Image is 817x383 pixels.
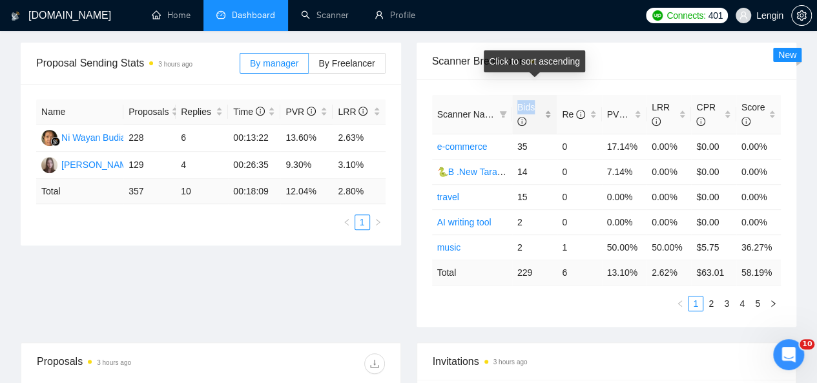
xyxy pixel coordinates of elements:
[691,159,736,184] td: $0.00
[228,125,280,152] td: 00:13:22
[36,179,123,204] td: Total
[365,358,384,369] span: download
[176,179,228,204] td: 10
[672,296,688,311] li: Previous Page
[375,10,415,21] a: userProfile
[765,296,781,311] li: Next Page
[688,296,703,311] li: 1
[280,125,333,152] td: 13.60%
[792,10,811,21] span: setting
[691,234,736,260] td: $5.75
[437,109,497,119] span: Scanner Name
[123,179,176,204] td: 357
[765,296,781,311] button: right
[602,184,646,209] td: 0.00%
[318,58,375,68] span: By Freelancer
[512,209,557,234] td: 2
[370,214,386,230] button: right
[652,117,661,126] span: info-circle
[36,99,123,125] th: Name
[736,184,781,209] td: 0.00%
[355,214,370,230] li: 1
[374,218,382,226] span: right
[250,58,298,68] span: By manager
[280,179,333,204] td: 12.04 %
[557,260,601,285] td: 6
[437,217,491,227] a: AI writing tool
[364,353,385,374] button: download
[696,117,705,126] span: info-circle
[437,167,601,177] a: 🐍B .New Taras - Wordpress short 23/04
[512,134,557,159] td: 35
[557,234,601,260] td: 1
[233,107,264,117] span: Time
[557,184,601,209] td: 0
[646,209,691,234] td: 0.00%
[433,353,781,369] span: Invitations
[51,137,60,146] img: gigradar-bm.png
[176,125,228,152] td: 6
[739,11,748,20] span: user
[576,110,585,119] span: info-circle
[646,134,691,159] td: 0.00%
[773,339,804,370] iframe: Intercom live chat
[41,132,134,142] a: NWNi Wayan Budiarti
[708,8,722,23] span: 401
[628,110,637,119] span: info-circle
[646,159,691,184] td: 0.00%
[557,134,601,159] td: 0
[736,134,781,159] td: 0.00%
[602,159,646,184] td: 7.14%
[800,339,814,349] span: 10
[338,107,367,117] span: LRR
[285,107,316,117] span: PVR
[228,152,280,179] td: 00:26:35
[333,152,385,179] td: 3.10%
[512,234,557,260] td: 2
[557,159,601,184] td: 0
[602,234,646,260] td: 50.00%
[158,61,192,68] time: 3 hours ago
[432,260,512,285] td: Total
[11,6,20,26] img: logo
[602,260,646,285] td: 13.10 %
[734,296,750,311] li: 4
[228,179,280,204] td: 00:18:09
[123,99,176,125] th: Proposals
[437,242,461,253] a: music
[517,102,535,127] span: Bids
[696,102,716,127] span: CPR
[607,109,637,119] span: PVR
[61,158,136,172] div: [PERSON_NAME]
[432,53,781,69] span: Scanner Breakdown
[484,50,585,72] div: Click to sort ascending
[750,296,765,311] a: 5
[688,296,703,311] a: 1
[232,10,275,21] span: Dashboard
[691,134,736,159] td: $0.00
[778,50,796,60] span: New
[741,102,765,127] span: Score
[176,99,228,125] th: Replies
[41,130,57,146] img: NW
[61,130,134,145] div: Ni Wayan Budiarti
[646,260,691,285] td: 2.62 %
[333,125,385,152] td: 2.63%
[152,10,191,21] a: homeHome
[517,117,526,126] span: info-circle
[437,141,488,152] a: e-commerce
[512,159,557,184] td: 14
[691,209,736,234] td: $0.00
[41,159,136,169] a: NB[PERSON_NAME]
[36,55,240,71] span: Proposal Sending Stats
[736,159,781,184] td: 0.00%
[97,359,131,366] time: 3 hours ago
[719,296,734,311] a: 3
[370,214,386,230] li: Next Page
[280,152,333,179] td: 9.30%
[736,260,781,285] td: 58.19 %
[602,134,646,159] td: 17.14%
[557,209,601,234] td: 0
[562,109,585,119] span: Re
[769,300,777,307] span: right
